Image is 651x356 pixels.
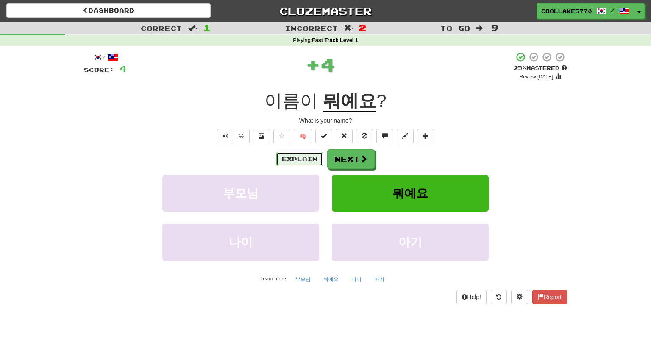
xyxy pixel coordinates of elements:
button: Add to collection (alt+a) [417,129,434,143]
span: + [306,52,320,77]
a: CoolLake5770 / [537,3,634,19]
button: Explain [276,152,323,166]
button: 부모님 [291,273,315,286]
button: 뭐예요 [332,175,489,212]
span: 1 [203,22,211,33]
span: Incorrect [285,24,338,32]
span: 9 [491,22,498,33]
span: : [188,25,198,32]
span: ? [376,91,386,111]
span: CoolLake5770 [541,7,592,15]
button: 아기 [332,224,489,261]
button: 나이 [162,224,319,261]
strong: Fast Track Level 1 [312,37,358,43]
span: 나이 [229,235,253,249]
button: Reset to 0% Mastered (alt+r) [336,129,353,143]
span: 아기 [398,235,422,249]
button: 아기 [370,273,389,286]
button: Set this sentence to 100% Mastered (alt+m) [315,129,332,143]
button: Ignore sentence (alt+i) [356,129,373,143]
a: Clozemaster [223,3,428,18]
button: 부모님 [162,175,319,212]
button: Play sentence audio (ctl+space) [217,129,234,143]
button: Edit sentence (alt+d) [397,129,414,143]
span: 부모님 [223,187,259,200]
span: : [476,25,485,32]
span: 4 [120,63,127,74]
button: Discuss sentence (alt+u) [376,129,393,143]
button: 뭐예요 [319,273,343,286]
div: / [84,52,127,62]
span: 뭐예요 [392,187,428,200]
button: Next [327,149,375,169]
small: Learn more: [260,276,287,282]
span: : [344,25,353,32]
button: 🧠 [294,129,312,143]
span: 4 [320,54,335,75]
span: 이름이 [264,91,318,111]
button: Favorite sentence (alt+f) [273,129,290,143]
button: Round history (alt+y) [491,290,507,304]
div: Mastered [514,64,567,72]
span: / [611,7,615,13]
span: 25 % [514,64,526,71]
span: 2 [359,22,366,33]
span: To go [440,24,470,32]
button: Help! [456,290,487,304]
a: Dashboard [6,3,211,18]
small: Review: [DATE] [520,74,554,80]
span: Correct [141,24,182,32]
u: 뭐예요 [323,91,376,112]
button: ½ [234,129,250,143]
button: 나이 [347,273,366,286]
div: What is your name? [84,116,567,125]
span: Score: [84,66,114,73]
div: Text-to-speech controls [215,129,250,143]
button: Show image (alt+x) [253,129,270,143]
button: Report [532,290,567,304]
